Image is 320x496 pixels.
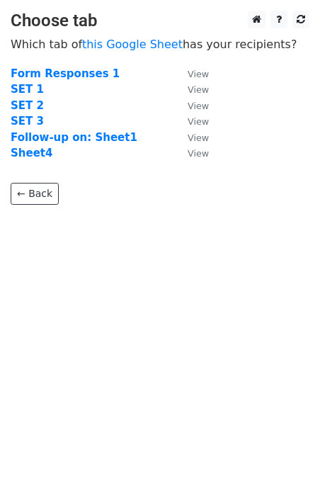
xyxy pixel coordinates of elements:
[188,69,209,79] small: View
[11,99,44,112] a: SET 2
[11,183,59,205] a: ← Back
[11,131,137,144] a: Follow-up on: Sheet1
[11,83,44,96] a: SET 1
[11,147,52,159] a: Sheet4
[188,84,209,95] small: View
[82,38,183,51] a: this Google Sheet
[173,147,209,159] a: View
[173,99,209,112] a: View
[11,11,309,31] h3: Choose tab
[188,148,209,159] small: View
[173,83,209,96] a: View
[11,37,309,52] p: Which tab of has your recipients?
[173,131,209,144] a: View
[188,133,209,143] small: View
[173,115,209,128] a: View
[188,101,209,111] small: View
[11,67,120,80] a: Form Responses 1
[173,67,209,80] a: View
[188,116,209,127] small: View
[11,115,44,128] a: SET 3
